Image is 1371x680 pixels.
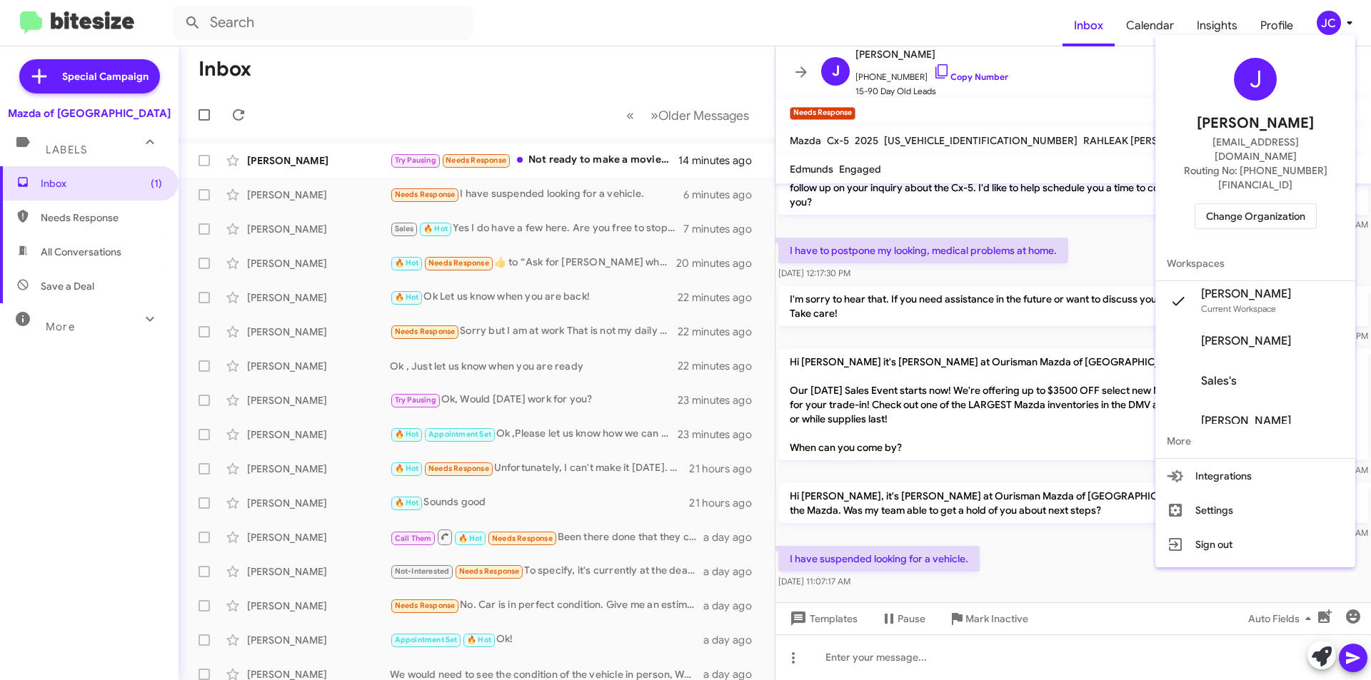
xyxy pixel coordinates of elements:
[1155,527,1355,562] button: Sign out
[1201,374,1237,388] span: Sales's
[1155,424,1355,458] span: More
[1172,135,1338,163] span: [EMAIL_ADDRESS][DOMAIN_NAME]
[1155,246,1355,280] span: Workspaces
[1206,204,1305,228] span: Change Organization
[1155,493,1355,527] button: Settings
[1155,459,1355,493] button: Integrations
[1201,414,1291,428] span: [PERSON_NAME]
[1197,112,1314,135] span: [PERSON_NAME]
[1234,58,1277,101] div: J
[1195,203,1317,229] button: Change Organization
[1201,334,1291,348] span: [PERSON_NAME]
[1201,287,1291,301] span: [PERSON_NAME]
[1201,303,1276,314] span: Current Workspace
[1172,163,1338,192] span: Routing No: [PHONE_NUMBER][FINANCIAL_ID]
